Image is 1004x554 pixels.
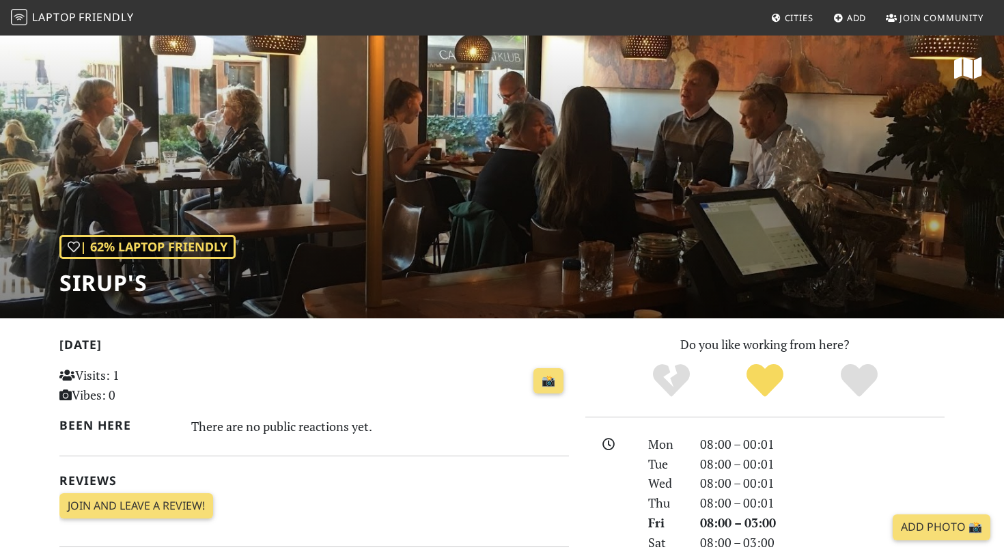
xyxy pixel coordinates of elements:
div: No [624,362,719,400]
span: Laptop [32,10,76,25]
p: Visits: 1 Vibes: 0 [59,365,219,405]
div: Fri [640,513,692,533]
div: There are no public reactions yet. [191,415,570,437]
div: Wed [640,473,692,493]
span: Add [847,12,867,24]
div: Yes [718,362,812,400]
div: Mon [640,434,692,454]
span: Cities [785,12,813,24]
img: LaptopFriendly [11,9,27,25]
h2: [DATE] [59,337,569,357]
h1: SIRUP's [59,270,236,296]
div: Sat [640,533,692,553]
a: Add [828,5,872,30]
a: Add Photo 📸 [893,514,990,540]
div: Thu [640,493,692,513]
h2: Been here [59,418,175,432]
div: Definitely! [812,362,906,400]
a: Join and leave a review! [59,493,213,519]
div: 08:00 – 00:01 [692,454,953,474]
span: Join Community [900,12,984,24]
p: Do you like working from here? [585,335,945,355]
div: 08:00 – 00:01 [692,473,953,493]
a: 📸 [533,368,563,394]
div: 08:00 – 03:00 [692,513,953,533]
div: 08:00 – 00:01 [692,434,953,454]
a: Cities [766,5,819,30]
h2: Reviews [59,473,569,488]
div: | 62% Laptop Friendly [59,235,236,259]
a: Join Community [880,5,989,30]
div: 08:00 – 03:00 [692,533,953,553]
div: Tue [640,454,692,474]
a: LaptopFriendly LaptopFriendly [11,6,134,30]
span: Friendly [79,10,133,25]
div: 08:00 – 00:01 [692,493,953,513]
